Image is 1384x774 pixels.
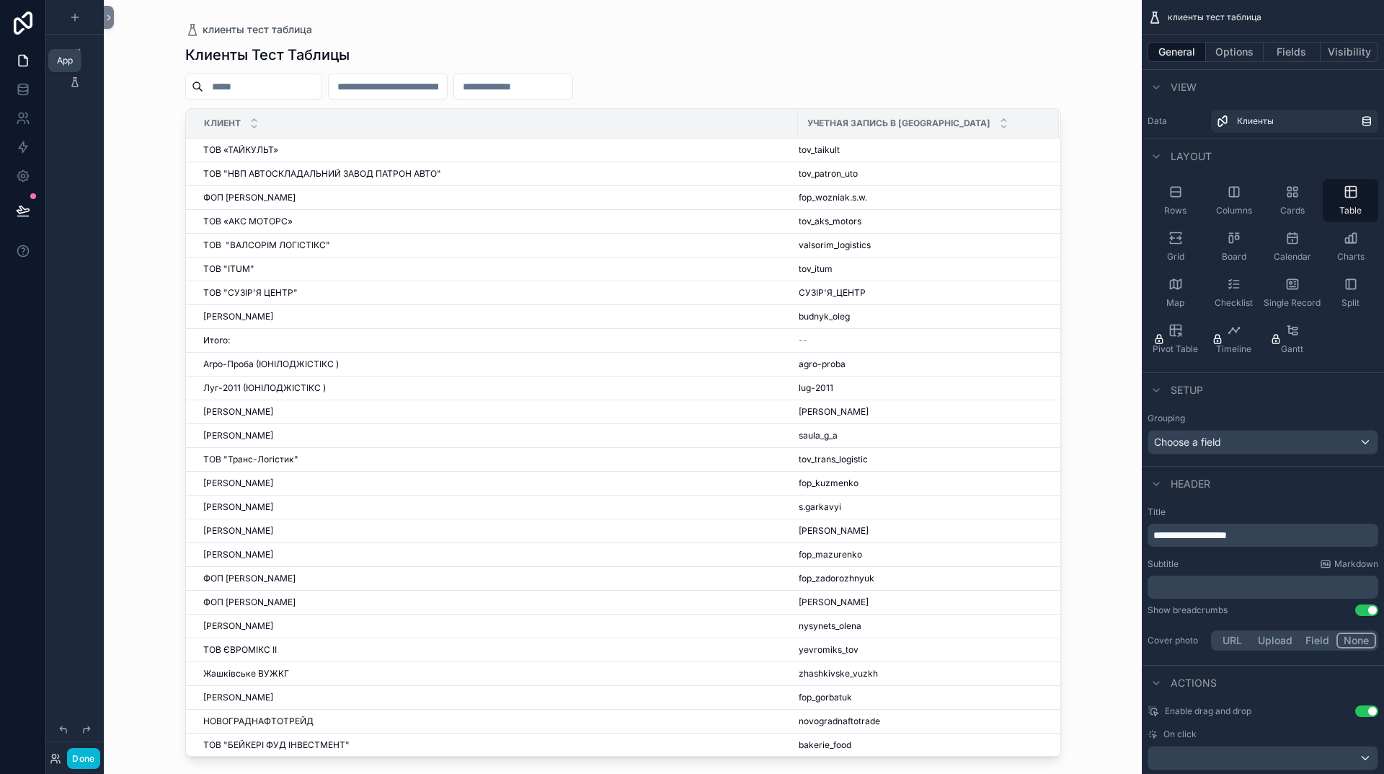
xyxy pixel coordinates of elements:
[203,478,789,489] a: [PERSON_NAME]
[185,45,350,65] h1: Клиенты Тест Таблицы
[203,216,293,227] span: ТОВ «АКС МОТОРС»
[203,692,789,703] a: [PERSON_NAME]
[1171,80,1197,94] span: View
[1213,633,1251,648] button: URL
[57,55,73,66] div: App
[1206,271,1261,315] button: Checklist
[1148,576,1378,599] div: scrollable content
[1148,413,1185,424] label: Grouping
[1165,705,1251,717] span: Enable drag and drop
[203,335,789,346] a: Итого:
[203,573,789,584] a: ФОП [PERSON_NAME]
[203,263,254,275] span: ТОВ "ITUM"
[1280,205,1305,216] span: Cards
[799,597,1042,608] a: [PERSON_NAME]
[203,525,273,537] span: [PERSON_NAME]
[203,454,298,465] span: ТОВ "Транс-Логістик"
[1264,271,1320,315] button: Single Record
[807,118,990,129] span: Учетная Запись В [GEOGRAPHIC_DATA]
[203,216,789,227] a: ТОВ «АКС МОТОРС»
[1341,297,1359,309] span: Split
[1323,271,1378,315] button: Split
[1251,633,1299,648] button: Upload
[203,168,789,180] a: ТОВ "НВП АВТОСКЛАДАЛЬНИЙ ЗАВОД ПАТРОН АВТО"
[203,406,789,418] a: [PERSON_NAME]
[1339,205,1362,216] span: Table
[203,716,314,727] span: НОВОГРАДНАФТОТРЕЙД
[799,168,858,180] span: tov_patron_uto
[1166,297,1184,309] span: Map
[1323,179,1378,222] button: Table
[203,287,298,299] span: ТОВ "СУЗІР'Я ЦЕНТР"
[1171,149,1212,164] span: Layout
[1148,115,1205,127] label: Data
[1148,179,1203,222] button: Rows
[1336,633,1376,648] button: None
[203,359,789,370] a: Агро-Проба (ЮНІЛОДЖІСТІКС )
[203,382,789,394] a: Луг-2011 (ЮНІЛОДЖІСТІКС )
[185,22,312,37] a: клиенты тест таблица
[1334,558,1378,570] span: Markdown
[1264,179,1320,222] button: Cards
[799,620,861,632] span: nysynets_olena
[799,620,1042,632] a: nysynets_olena
[799,144,1042,156] a: tov_taikult
[799,144,840,156] span: tov_taikult
[799,192,1042,203] a: fop_wozniak.s.w.
[799,263,1042,275] a: tov_itum
[204,118,241,129] span: Клиент
[1206,225,1261,268] button: Board
[203,22,312,37] span: клиенты тест таблица
[1323,225,1378,268] button: Charts
[799,597,869,608] span: [PERSON_NAME]
[203,168,441,180] span: ТОВ "НВП АВТОСКЛАДАЛЬНИЙ ЗАВОД ПАТРОН АВТО"
[203,597,789,608] a: ФОП [PERSON_NAME]
[1281,343,1303,355] span: Gantt
[799,335,807,346] span: --
[1154,436,1221,448] span: Choose a field
[1206,42,1264,62] button: Options
[203,144,789,156] a: ТОВ «ТАЙКУЛЬТ»
[799,216,1042,227] a: tov_aks_motors
[1148,635,1205,646] label: Cover photo
[1320,558,1378,570] a: Markdown
[1264,42,1321,62] button: Fields
[203,501,789,513] a: [PERSON_NAME]
[203,525,789,537] a: [PERSON_NAME]
[799,739,851,751] span: bakerie_food
[1337,251,1365,263] span: Charts
[1163,729,1197,740] span: On click
[203,406,273,418] span: [PERSON_NAME]
[1206,317,1261,361] button: Timeline
[799,716,880,727] span: novogradnaftotrade
[1148,506,1378,518] label: Title
[203,239,330,251] span: ТОВ "ВАЛСОРІМ ЛОГІСТІКС"
[799,406,1042,418] a: [PERSON_NAME]
[203,192,789,203] a: ФОП [PERSON_NAME]
[799,359,1042,370] a: agro-proba
[203,311,273,322] span: [PERSON_NAME]
[1171,383,1203,397] span: Setup
[1299,633,1337,648] button: Field
[203,620,789,632] a: [PERSON_NAME]
[203,597,296,608] span: ФОП [PERSON_NAME]
[203,335,230,346] span: Итого:
[1222,251,1246,263] span: Board
[1216,205,1252,216] span: Columns
[799,525,869,537] span: [PERSON_NAME]
[799,478,859,489] span: fop_kuzmenko
[799,501,841,513] span: s.garkavyi
[203,644,277,656] span: ТОВ ЄВРОМІКС ІІ
[799,311,1042,322] a: budnyk_oleg
[799,692,852,703] span: fop_gorbatuk
[203,311,789,322] a: [PERSON_NAME]
[799,430,1042,441] a: saula_g_a
[203,620,273,632] span: [PERSON_NAME]
[799,311,850,322] span: budnyk_oleg
[799,168,1042,180] a: tov_patron_uto
[799,382,833,394] span: lug-2011
[799,335,1042,346] a: --
[203,430,789,441] a: [PERSON_NAME]
[799,454,868,465] span: tov_trans_logistic
[799,192,867,203] span: fop_wozniak.s.w.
